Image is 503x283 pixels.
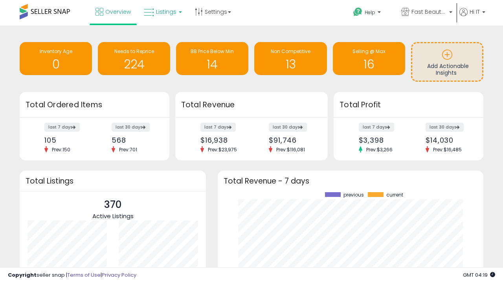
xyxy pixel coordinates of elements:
[24,58,88,71] h1: 0
[48,146,74,153] span: Prev: 150
[102,58,166,71] h1: 224
[8,271,37,279] strong: Copyright
[343,192,364,198] span: previous
[459,8,485,26] a: Hi IT
[112,136,156,144] div: 568
[426,136,470,144] div: $14,030
[365,9,375,16] span: Help
[337,58,401,71] h1: 16
[180,58,244,71] h1: 14
[333,42,405,75] a: Selling @ Max 16
[156,8,176,16] span: Listings
[340,99,477,110] h3: Total Profit
[105,8,131,16] span: Overview
[362,146,397,153] span: Prev: $3,266
[112,123,150,132] label: last 30 days
[44,136,88,144] div: 105
[102,271,136,279] a: Privacy Policy
[114,48,154,55] span: Needs to Reprice
[92,197,134,212] p: 370
[427,62,469,77] span: Add Actionable Insights
[98,42,170,75] a: Needs to Reprice 224
[429,146,466,153] span: Prev: $16,485
[200,136,246,144] div: $16,938
[269,123,307,132] label: last 30 days
[26,99,163,110] h3: Total Ordered Items
[272,146,309,153] span: Prev: $116,081
[352,48,386,55] span: Selling @ Max
[92,212,134,220] span: Active Listings
[359,136,403,144] div: $3,398
[269,136,314,144] div: $91,746
[26,178,200,184] h3: Total Listings
[191,48,234,55] span: BB Price Below Min
[470,8,480,16] span: Hi IT
[181,99,322,110] h3: Total Revenue
[271,48,310,55] span: Non Competitive
[412,43,482,81] a: Add Actionable Insights
[347,1,394,26] a: Help
[40,48,72,55] span: Inventory Age
[20,42,92,75] a: Inventory Age 0
[411,8,447,16] span: Fast Beauty ([GEOGRAPHIC_DATA])
[386,192,403,198] span: current
[258,58,323,71] h1: 13
[254,42,327,75] a: Non Competitive 13
[176,42,248,75] a: BB Price Below Min 14
[463,271,495,279] span: 2025-08-13 04:19 GMT
[8,272,136,279] div: seller snap | |
[44,123,80,132] label: last 7 days
[224,178,477,184] h3: Total Revenue - 7 days
[115,146,141,153] span: Prev: 701
[353,7,363,17] i: Get Help
[204,146,241,153] span: Prev: $23,975
[426,123,464,132] label: last 30 days
[67,271,101,279] a: Terms of Use
[359,123,394,132] label: last 7 days
[200,123,236,132] label: last 7 days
